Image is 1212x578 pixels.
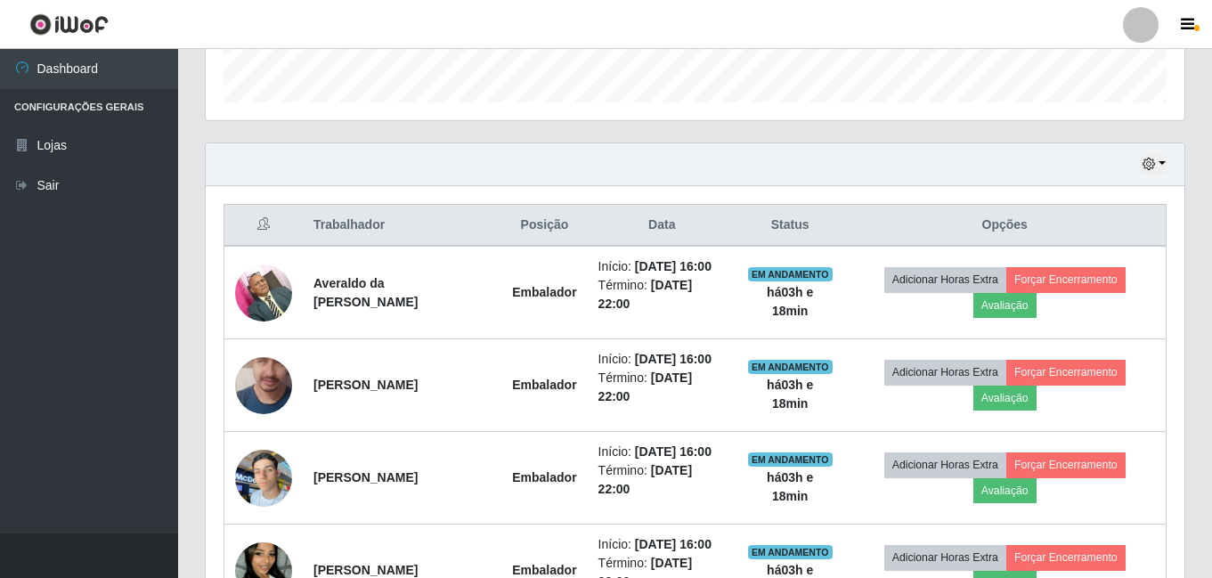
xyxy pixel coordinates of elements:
[748,267,833,281] span: EM ANDAMENTO
[635,537,712,551] time: [DATE] 16:00
[313,470,418,484] strong: [PERSON_NAME]
[843,205,1166,247] th: Opções
[767,470,813,503] strong: há 03 h e 18 min
[1006,267,1126,292] button: Forçar Encerramento
[512,285,576,299] strong: Embalador
[1006,452,1126,477] button: Forçar Encerramento
[884,360,1006,385] button: Adicionar Horas Extra
[884,267,1006,292] button: Adicionar Horas Extra
[748,360,833,374] span: EM ANDAMENTO
[767,378,813,411] strong: há 03 h e 18 min
[501,205,587,247] th: Posição
[973,478,1037,503] button: Avaliação
[598,257,726,276] li: Início:
[748,452,833,467] span: EM ANDAMENTO
[736,205,843,247] th: Status
[235,320,292,450] img: 1698674767978.jpeg
[748,545,833,559] span: EM ANDAMENTO
[512,378,576,392] strong: Embalador
[598,535,726,554] li: Início:
[313,563,418,577] strong: [PERSON_NAME]
[884,545,1006,570] button: Adicionar Horas Extra
[598,443,726,461] li: Início:
[1006,360,1126,385] button: Forçar Encerramento
[973,293,1037,318] button: Avaliação
[303,205,501,247] th: Trabalhador
[313,378,418,392] strong: [PERSON_NAME]
[767,285,813,318] strong: há 03 h e 18 min
[635,444,712,459] time: [DATE] 16:00
[512,563,576,577] strong: Embalador
[588,205,736,247] th: Data
[598,276,726,313] li: Término:
[512,470,576,484] strong: Embalador
[598,461,726,499] li: Término:
[235,440,292,516] img: 1739125948562.jpeg
[884,452,1006,477] button: Adicionar Horas Extra
[313,276,418,309] strong: Averaldo da [PERSON_NAME]
[973,386,1037,411] button: Avaliação
[1006,545,1126,570] button: Forçar Encerramento
[29,13,109,36] img: CoreUI Logo
[635,259,712,273] time: [DATE] 16:00
[635,352,712,366] time: [DATE] 16:00
[598,369,726,406] li: Término:
[235,255,292,330] img: 1697117733428.jpeg
[598,350,726,369] li: Início:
